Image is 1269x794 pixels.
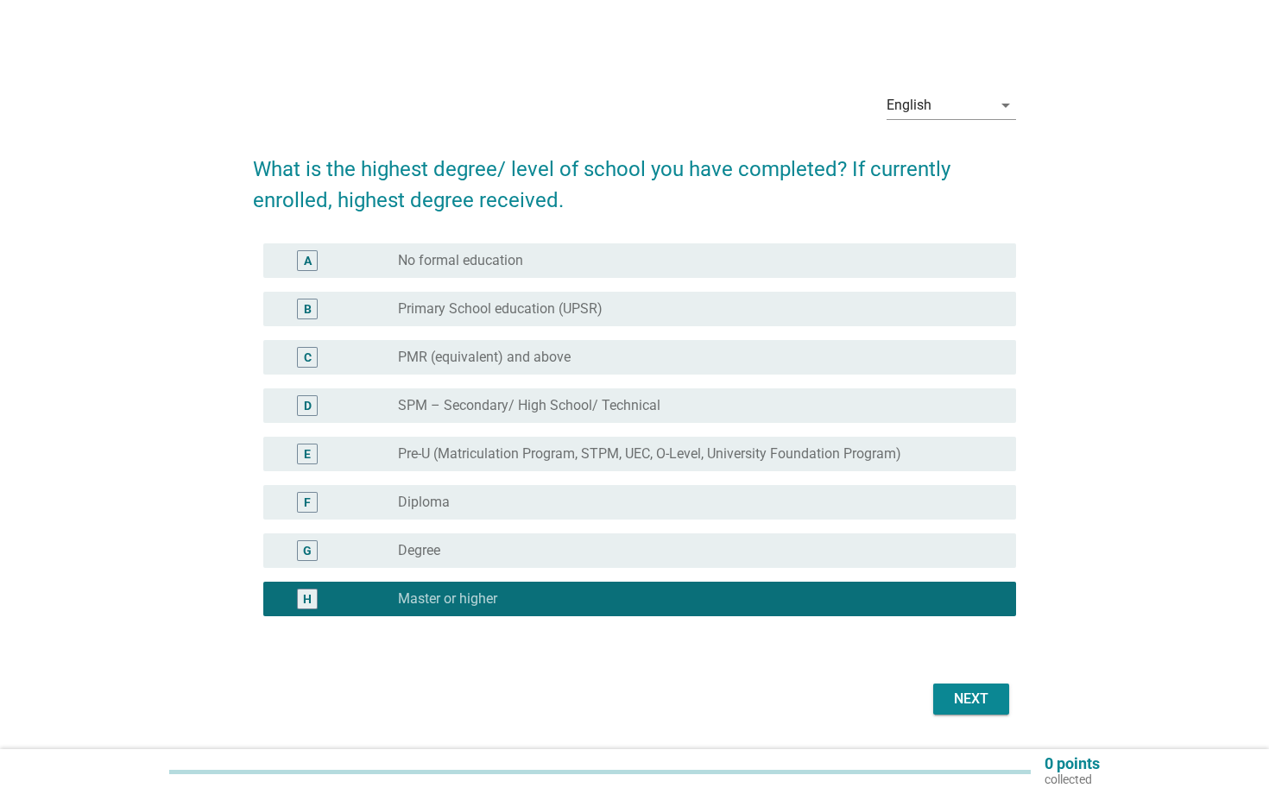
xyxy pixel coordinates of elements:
[398,494,450,511] label: Diploma
[947,689,995,709] div: Next
[304,445,311,463] div: E
[304,397,312,415] div: D
[304,494,311,512] div: F
[398,445,901,463] label: Pre-U (Matriculation Program, STPM, UEC, O-Level, University Foundation Program)
[398,252,523,269] label: No formal education
[398,542,440,559] label: Degree
[304,252,312,270] div: A
[995,95,1016,116] i: arrow_drop_down
[1045,756,1100,772] p: 0 points
[304,300,312,318] div: B
[398,590,497,608] label: Master or higher
[303,590,312,608] div: H
[398,349,571,366] label: PMR (equivalent) and above
[304,349,312,367] div: C
[398,397,660,414] label: SPM – Secondary/ High School/ Technical
[398,300,603,318] label: Primary School education (UPSR)
[933,684,1009,715] button: Next
[1045,772,1100,787] p: collected
[303,542,312,560] div: G
[253,136,1016,216] h2: What is the highest degree/ level of school you have completed? If currently enrolled, highest de...
[887,98,931,113] div: English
